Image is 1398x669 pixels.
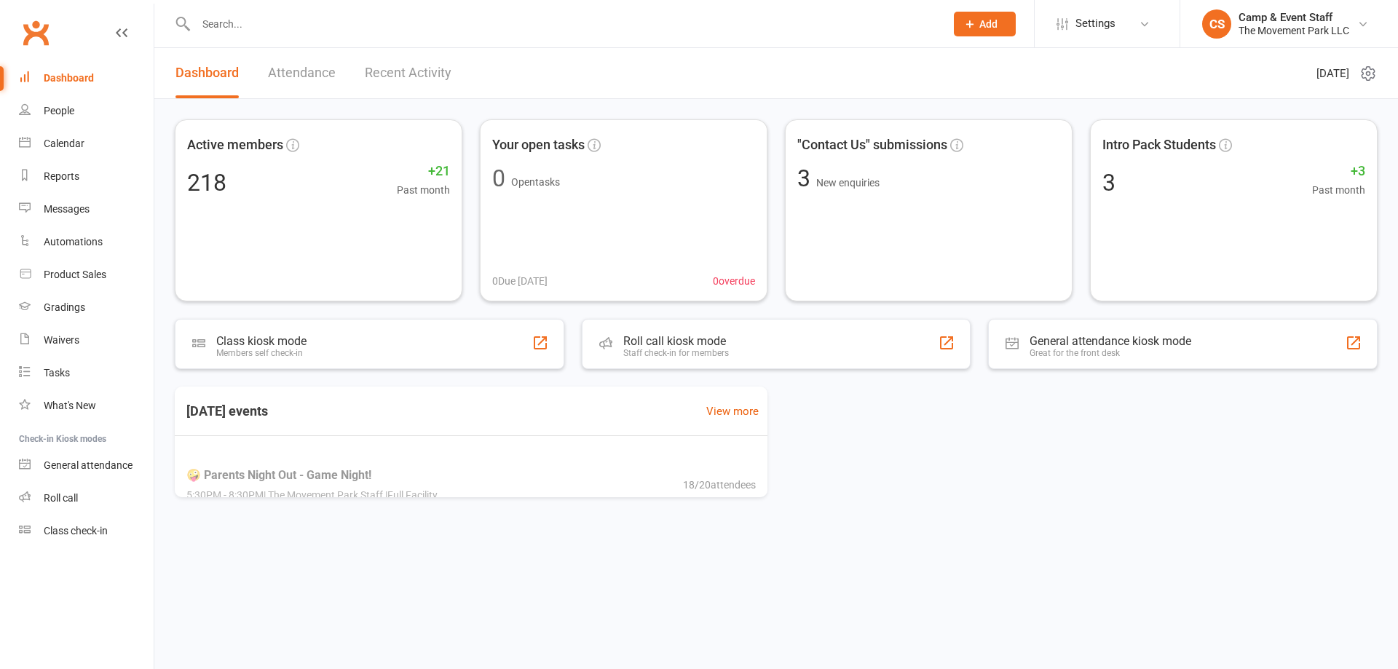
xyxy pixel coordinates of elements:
a: Roll call [19,482,154,515]
div: Roll call [44,492,78,504]
span: New enquiries [816,177,880,189]
a: General attendance kiosk mode [19,449,154,482]
span: Add [979,18,998,30]
a: Messages [19,193,154,226]
div: CS [1202,9,1231,39]
button: Add [954,12,1016,36]
a: Automations [19,226,154,258]
span: [DATE] [1316,65,1349,82]
a: Reports [19,160,154,193]
div: 0 [492,167,505,190]
div: Class check-in [44,525,108,537]
a: Product Sales [19,258,154,291]
span: 18 / 20 attendees [683,477,756,493]
a: Dashboard [19,62,154,95]
a: Recent Activity [365,48,451,98]
div: Staff check-in for members [623,348,729,358]
div: Great for the front desk [1030,348,1191,358]
a: Class kiosk mode [19,515,154,547]
span: Active members [187,135,283,156]
div: Roll call kiosk mode [623,334,729,348]
span: Intro Pack Students [1102,135,1216,156]
span: Past month [397,182,450,198]
div: Gradings [44,301,85,313]
div: Camp & Event Staff [1239,11,1349,24]
div: Product Sales [44,269,106,280]
span: "Contact Us" submissions [797,135,947,156]
a: View more [706,403,759,420]
span: +21 [397,161,450,182]
a: What's New [19,389,154,422]
a: Attendance [268,48,336,98]
a: Waivers [19,324,154,357]
span: +3 [1312,161,1365,182]
div: 218 [187,171,226,194]
span: Past month [1312,182,1365,198]
a: Gradings [19,291,154,324]
span: 0 overdue [713,273,755,289]
div: Dashboard [44,72,94,84]
div: Members self check-in [216,348,307,358]
span: 5:30PM - 8:30PM | The Movement Park Staff | Full Facility [186,487,438,503]
div: 3 [1102,171,1115,194]
div: Calendar [44,138,84,149]
span: 0 Due [DATE] [492,273,548,289]
a: Dashboard [175,48,239,98]
span: Open tasks [511,176,560,188]
span: Settings [1075,7,1115,40]
div: The Movement Park LLC [1239,24,1349,37]
a: Tasks [19,357,154,389]
div: What's New [44,400,96,411]
div: General attendance [44,459,133,471]
div: People [44,105,74,116]
div: Waivers [44,334,79,346]
h3: [DATE] events [175,398,280,424]
div: Class kiosk mode [216,334,307,348]
div: Automations [44,236,103,248]
div: Tasks [44,367,70,379]
span: 🤪 Parents Night Out - Game Night! [186,466,438,485]
a: People [19,95,154,127]
div: Messages [44,203,90,215]
a: Clubworx [17,15,54,51]
div: Reports [44,170,79,182]
input: Search... [191,14,935,34]
a: Calendar [19,127,154,160]
div: General attendance kiosk mode [1030,334,1191,348]
span: 3 [797,165,816,192]
span: Your open tasks [492,135,585,156]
